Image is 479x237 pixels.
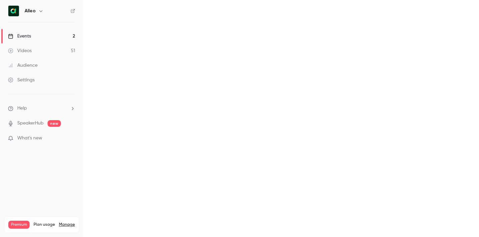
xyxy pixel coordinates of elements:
span: Plan usage [34,222,55,227]
iframe: Noticeable Trigger [67,135,75,141]
div: Settings [8,77,35,83]
a: Manage [59,222,75,227]
img: Alleo [8,6,19,16]
div: Videos [8,47,32,54]
div: Audience [8,62,38,69]
span: new [48,120,61,127]
span: Help [17,105,27,112]
a: SpeakerHub [17,120,44,127]
h6: Alleo [25,8,36,14]
span: What's new [17,135,42,142]
li: help-dropdown-opener [8,105,75,112]
span: Premium [8,221,30,229]
div: Events [8,33,31,39]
